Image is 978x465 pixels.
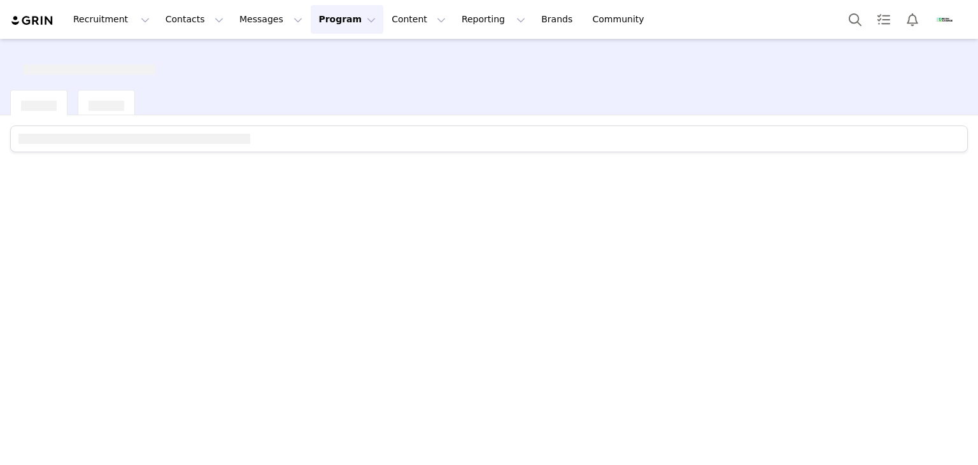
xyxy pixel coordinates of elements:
[454,5,533,34] button: Reporting
[10,15,55,27] img: grin logo
[89,90,124,111] div: [object Object]
[232,5,310,34] button: Messages
[23,54,155,75] div: [object Object]
[66,5,157,34] button: Recruitment
[534,5,584,34] a: Brands
[311,5,383,34] button: Program
[898,5,926,34] button: Notifications
[384,5,453,34] button: Content
[927,10,968,30] button: Profile
[841,5,869,34] button: Search
[158,5,231,34] button: Contacts
[21,90,57,111] div: [object Object]
[935,10,955,30] img: 61eee7cb-98c9-4f3c-b944-d4b09008742e.png
[870,5,898,34] a: Tasks
[585,5,658,34] a: Community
